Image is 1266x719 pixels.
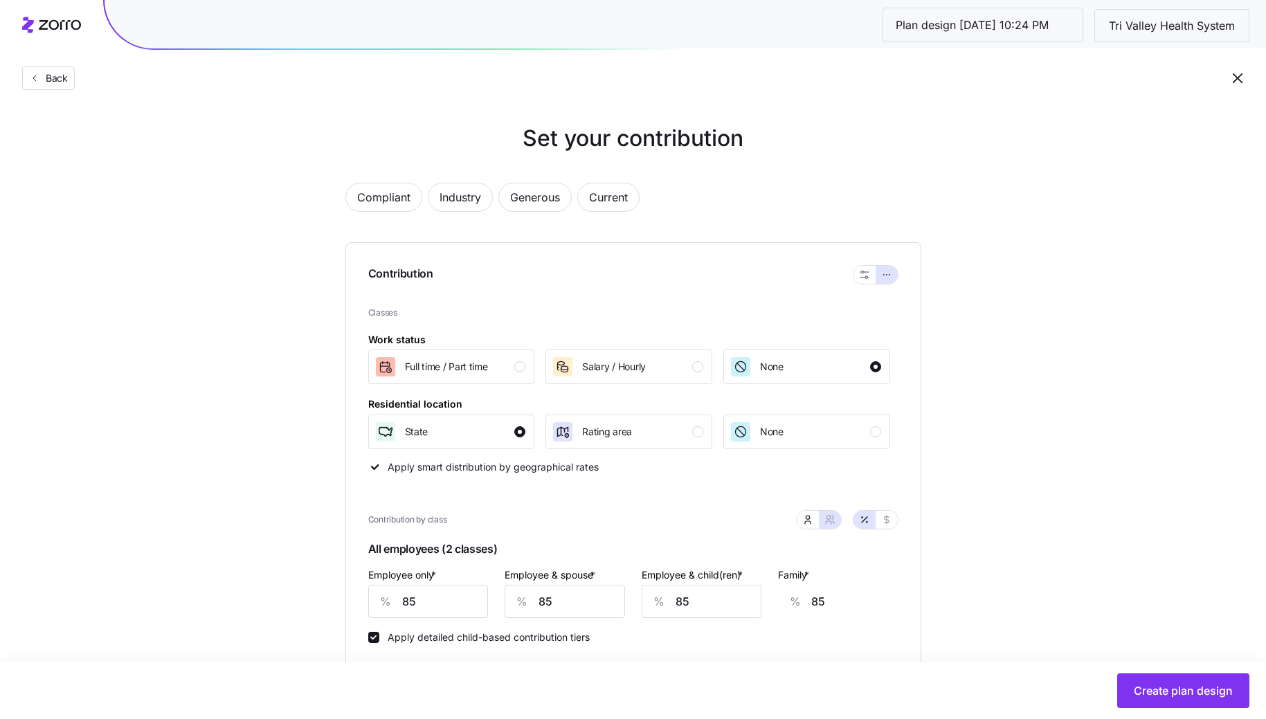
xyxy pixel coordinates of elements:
[368,397,462,412] div: Residential location
[368,307,898,320] span: Classes
[760,425,784,439] span: None
[440,183,481,211] span: Industry
[1117,673,1249,708] button: Create plan design
[379,632,590,643] label: Apply detailed child-based contribution tiers
[505,567,598,583] label: Employee & spouse
[642,585,676,617] div: %
[405,425,428,439] span: State
[589,183,628,211] span: Current
[368,513,447,527] span: Contribution by class
[505,585,539,617] div: %
[368,567,439,583] label: Employee only
[577,183,640,212] button: Current
[1098,17,1246,35] span: Tri Valley Health System
[811,585,932,618] input: -
[582,425,632,439] span: Rating area
[405,360,488,374] span: Full time / Part time
[510,183,560,211] span: Generous
[498,183,572,212] button: Generous
[760,360,784,374] span: None
[642,567,745,583] label: Employee & child(ren)
[40,71,68,85] span: Back
[582,360,646,374] span: Salary / Hourly
[357,183,410,211] span: Compliant
[345,183,422,212] button: Compliant
[368,265,433,284] span: Contribution
[368,538,898,566] span: All employees (2 classes)
[778,567,812,583] label: Family
[368,332,426,347] div: Work status
[1134,682,1233,699] span: Create plan design
[290,122,977,155] h1: Set your contribution
[22,66,75,90] button: Back
[428,183,493,212] button: Industry
[779,585,812,617] div: %
[369,585,402,617] div: %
